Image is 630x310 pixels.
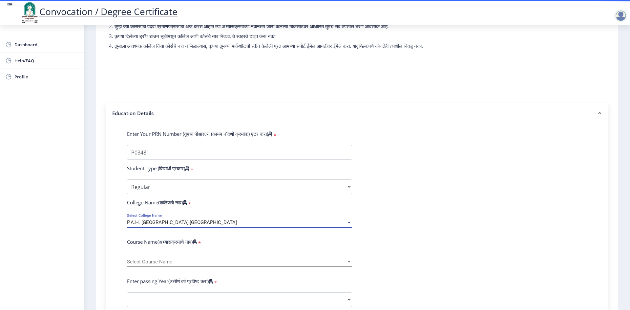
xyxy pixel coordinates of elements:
[127,145,352,160] input: PRN Number
[14,73,79,81] span: Profile
[109,33,441,39] p: 3. कृपया दिलेल्या ड्रॉप-डाउन सूचीमधून कॉलेज आणि कोर्सचे नाव निवडा. ते स्वहस्ते टाइप करू नका.
[109,23,441,30] p: 2. तुम्ही ज्या कोर्ससाठी पदवी प्रमाणपत्रासाठी अर्ज करत आहात त्या अभ्यासक्रमाच्या नवीनतम जारी केले...
[127,238,197,245] label: Course Name(अभ्यासक्रमाचे नाव)
[127,165,189,172] label: Student Type (विद्यार्थी प्रकार)
[20,1,39,24] img: logo
[106,103,608,124] nb-accordion-item-header: Education Details
[127,259,346,265] span: Select Course Name
[127,278,213,284] label: Enter passing Year(उत्तीर्ण वर्ष प्रविष्ट करा)
[127,199,187,206] label: College Name(कॉलेजचे नाव)
[14,41,79,49] span: Dashboard
[127,131,272,137] label: Enter Your PRN Number (तुमचा पीआरएन (कायम नोंदणी क्रमांक) एंटर करा)
[109,43,441,49] p: 4. तुम्हाला आवश्यक कॉलेज किंवा कोर्सचे नाव न मिळाल्यास, कृपया तुमच्या मार्कशीटची स्कॅन केलेली प्र...
[127,219,237,225] span: P.A.H. [GEOGRAPHIC_DATA],[GEOGRAPHIC_DATA]
[14,57,79,65] span: Help/FAQ
[20,5,178,18] a: Convocation / Degree Certificate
